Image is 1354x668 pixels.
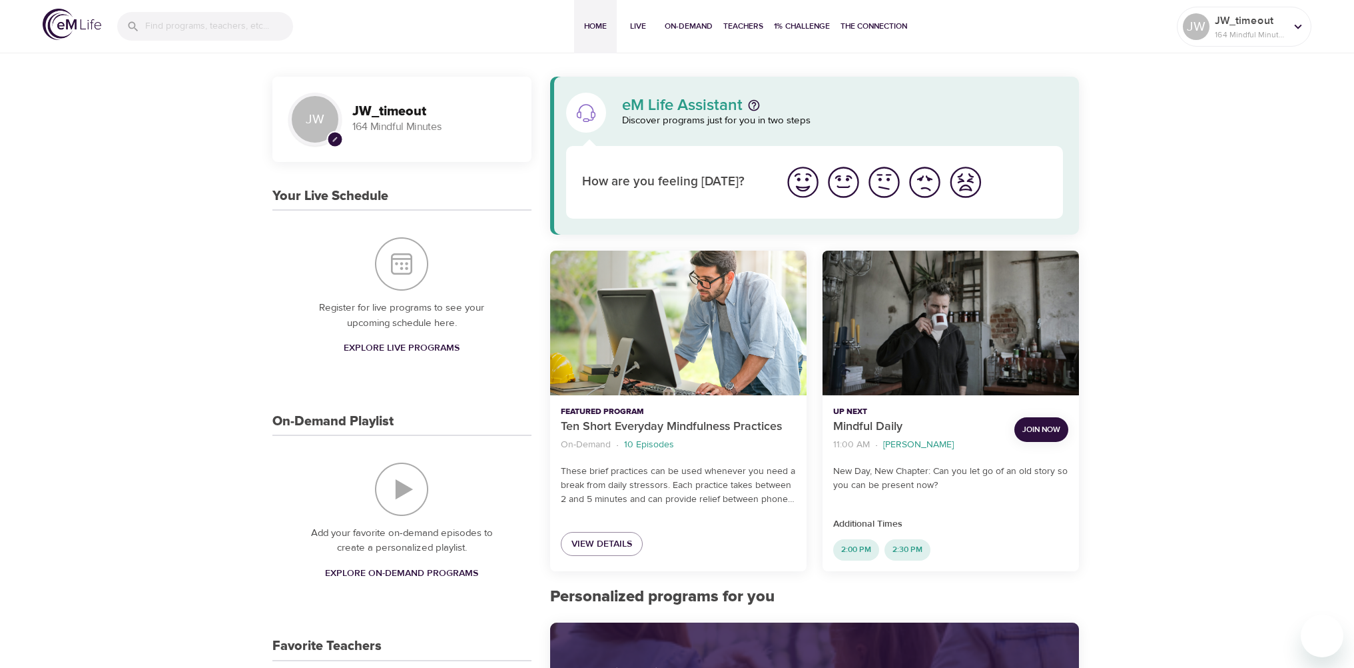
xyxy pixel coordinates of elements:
img: bad [906,164,943,201]
div: JW [288,93,342,146]
a: Explore Live Programs [338,336,465,361]
h3: Favorite Teachers [272,639,382,654]
input: Find programs, teachers, etc... [145,12,293,41]
h3: JW_timeout [352,104,515,119]
span: 1% Challenge [774,19,830,33]
button: I'm feeling good [823,162,864,203]
h3: Your Live Schedule [272,189,388,204]
p: On-Demand [561,438,611,452]
li: · [875,436,878,454]
p: Discover programs just for you in two steps [622,113,1064,129]
div: 2:00 PM [833,539,879,561]
nav: breadcrumb [833,436,1004,454]
button: Mindful Daily [823,251,1079,395]
iframe: Button to launch messaging window [1301,615,1343,657]
button: I'm feeling bad [904,162,945,203]
p: New Day, New Chapter: Can you let go of an old story so you can be present now? [833,465,1068,493]
p: [PERSON_NAME] [883,438,954,452]
p: JW_timeout [1215,13,1285,29]
p: Register for live programs to see your upcoming schedule here. [299,301,505,331]
img: eM Life Assistant [575,102,597,123]
h3: On-Demand Playlist [272,414,394,429]
span: On-Demand [665,19,713,33]
a: View Details [561,532,643,557]
span: 2:30 PM [884,544,930,555]
p: 11:00 AM [833,438,870,452]
img: ok [866,164,902,201]
div: JW [1183,13,1209,40]
div: 2:30 PM [884,539,930,561]
p: Mindful Daily [833,418,1004,436]
span: Home [579,19,611,33]
h2: Personalized programs for you [550,587,1080,607]
p: 10 Episodes [624,438,674,452]
img: great [785,164,821,201]
img: worst [947,164,984,201]
span: 2:00 PM [833,544,879,555]
img: good [825,164,862,201]
span: Teachers [723,19,763,33]
li: · [616,436,619,454]
p: Up Next [833,406,1004,418]
p: How are you feeling [DATE]? [582,173,767,192]
p: Featured Program [561,406,796,418]
span: View Details [571,536,632,553]
p: Ten Short Everyday Mindfulness Practices [561,418,796,436]
p: 164 Mindful Minutes [352,119,515,135]
button: I'm feeling worst [945,162,986,203]
p: Add your favorite on-demand episodes to create a personalized playlist. [299,526,505,556]
p: 164 Mindful Minutes [1215,29,1285,41]
p: These brief practices can be used whenever you need a break from daily stressors. Each practice t... [561,465,796,507]
span: Live [622,19,654,33]
button: I'm feeling ok [864,162,904,203]
a: Explore On-Demand Programs [320,561,484,586]
span: Explore Live Programs [344,340,460,357]
span: The Connection [841,19,907,33]
img: logo [43,9,101,40]
button: I'm feeling great [783,162,823,203]
span: Explore On-Demand Programs [325,565,478,582]
span: Join Now [1022,423,1060,437]
button: Ten Short Everyday Mindfulness Practices [550,251,807,395]
img: Your Live Schedule [375,237,428,291]
p: Additional Times [833,517,1068,531]
button: Join Now [1014,417,1068,442]
nav: breadcrumb [561,436,796,454]
img: On-Demand Playlist [375,463,428,516]
p: eM Life Assistant [622,97,743,113]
